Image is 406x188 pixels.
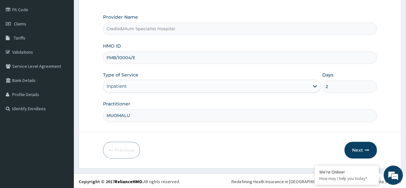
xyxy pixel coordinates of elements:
div: Chat with us now [33,36,108,44]
a: RelianceHMO [115,179,142,184]
label: Provider Name [103,14,138,20]
div: Inpatient [107,83,127,89]
input: Enter HMO ID [103,51,377,64]
label: HMO ID [103,43,121,49]
button: Previous [103,142,140,158]
span: Tariffs [14,35,25,41]
span: We're online! [37,54,89,119]
p: How may I help you today? [319,176,374,181]
div: We're Online! [319,169,374,175]
label: Type of Service [103,72,138,78]
button: Next [344,142,377,158]
label: Practitioner [103,101,130,107]
strong: Copyright © 2017 . [79,179,143,184]
img: d_794563401_company_1708531726252_794563401 [12,32,26,48]
textarea: Type your message and hit 'Enter' [3,122,122,145]
span: Claims [14,21,26,27]
div: Redefining Heath Insurance in [GEOGRAPHIC_DATA] using Telemedicine and Data Science! [231,178,401,185]
div: Minimize live chat window [105,3,121,19]
label: Days [322,72,333,78]
input: Enter Name [103,109,377,122]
